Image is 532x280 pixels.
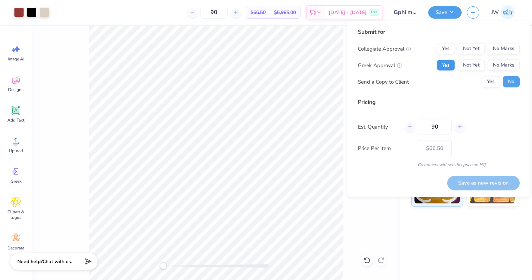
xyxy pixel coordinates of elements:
[7,117,24,123] span: Add Text
[8,87,24,92] span: Designs
[160,262,167,269] div: Accessibility label
[251,9,266,16] span: $66.50
[458,60,485,71] button: Not Yet
[7,245,24,251] span: Decorate
[418,119,452,135] input: – –
[8,56,24,62] span: Image AI
[200,6,228,19] input: – –
[358,78,409,86] div: Send a Copy to Client
[428,6,462,19] button: Save
[488,60,520,71] button: No Marks
[458,43,485,54] button: Not Yet
[482,76,500,87] button: Yes
[358,28,520,36] div: Submit for
[358,162,520,168] div: Customers will see this price on HQ.
[488,5,518,19] a: JW
[4,209,27,220] span: Clipart & logos
[358,123,400,131] label: Est. Quantity
[491,8,499,17] span: JW
[358,45,411,53] div: Collegiate Approval
[43,258,72,265] span: Chat with us.
[358,98,520,106] div: Pricing
[9,148,23,154] span: Upload
[437,60,455,71] button: Yes
[437,43,455,54] button: Yes
[488,43,520,54] button: No Marks
[501,5,515,19] img: Jane White
[358,144,412,152] label: Price Per Item
[17,258,43,265] strong: Need help?
[371,10,378,15] span: Free
[329,9,367,16] span: [DATE] - [DATE]
[274,9,296,16] span: $5,985.00
[11,178,21,184] span: Greek
[503,76,520,87] button: No
[388,5,423,19] input: Untitled Design
[358,61,402,69] div: Greek Approval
